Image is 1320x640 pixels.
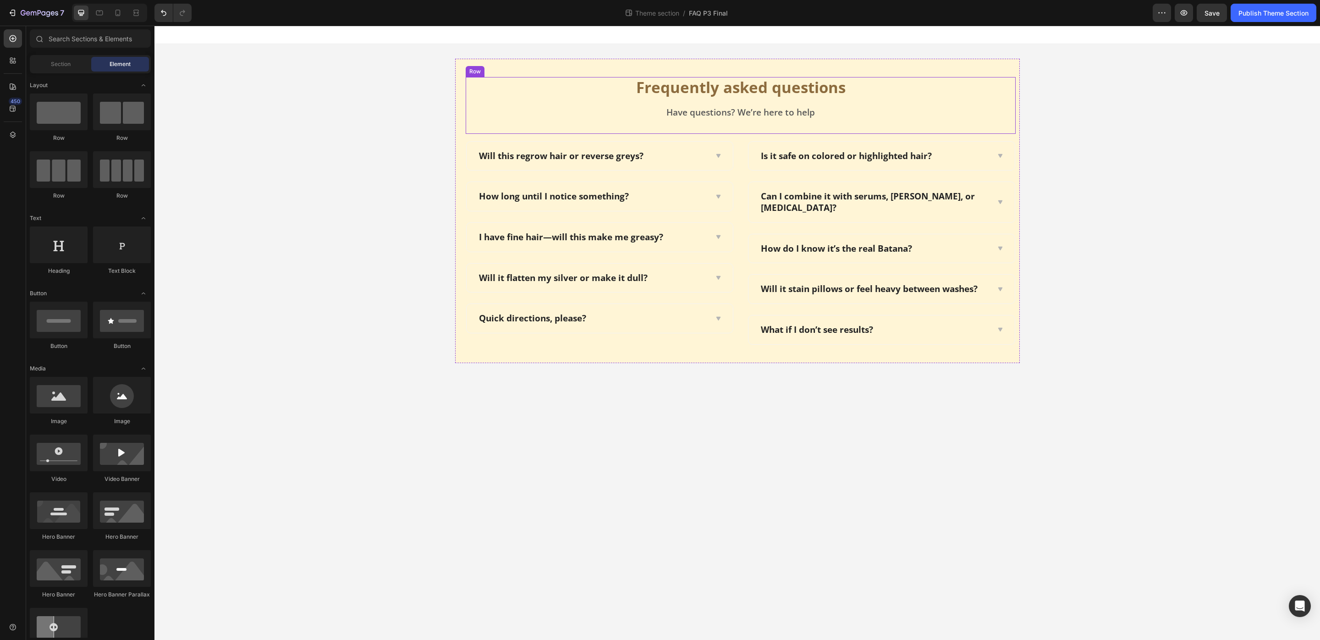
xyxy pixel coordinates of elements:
[30,29,151,48] input: Search Sections & Elements
[324,287,432,298] p: Quick directions, please?
[312,52,860,72] p: Frequently asked questions
[1204,9,1220,17] span: Save
[313,42,328,50] div: Row
[93,590,151,599] div: Hero Banner Parallax
[136,286,151,301] span: Toggle open
[154,4,192,22] div: Undo/Redo
[606,258,823,269] p: Will it stain pillows or feel heavy between washes?
[30,267,88,275] div: Heading
[93,267,151,275] div: Text Block
[93,192,151,200] div: Row
[9,98,22,105] div: 450
[633,8,681,18] span: Theme section
[30,342,88,350] div: Button
[30,475,88,483] div: Video
[30,364,46,373] span: Media
[30,192,88,200] div: Row
[4,4,68,22] button: 7
[324,125,489,136] p: Will this regrow hair or reverse greys?
[606,217,758,229] p: How do I know it’s the real Batana?
[154,26,1320,640] iframe: Design area
[110,60,131,68] span: Element
[1289,595,1311,617] div: Open Intercom Messenger
[324,206,509,217] p: I have fine hair—will this make me greasy?
[30,590,88,599] div: Hero Banner
[312,81,860,93] p: Have questions? We’re here to help
[93,134,151,142] div: Row
[606,298,719,310] p: What if I don’t see results?
[30,533,88,541] div: Hero Banner
[30,81,48,89] span: Layout
[1197,4,1227,22] button: Save
[93,342,151,350] div: Button
[30,134,88,142] div: Row
[136,211,151,226] span: Toggle open
[606,165,833,188] p: Can I combine it with serums, [PERSON_NAME], or [MEDICAL_DATA]?
[30,214,41,222] span: Text
[60,7,64,18] p: 7
[606,125,777,136] p: Is it safe on colored or highlighted hair?
[136,361,151,376] span: Toggle open
[683,8,685,18] span: /
[324,165,474,177] p: How long until I notice something?
[1238,8,1309,18] div: Publish Theme Section
[93,417,151,425] div: Image
[324,247,493,258] p: Will it flatten my silver or make it dull?
[93,475,151,483] div: Video Banner
[689,8,728,18] span: FAQ P3 Final
[136,78,151,93] span: Toggle open
[93,533,151,541] div: Hero Banner
[51,60,71,68] span: Section
[30,289,47,298] span: Button
[30,417,88,425] div: Image
[1231,4,1316,22] button: Publish Theme Section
